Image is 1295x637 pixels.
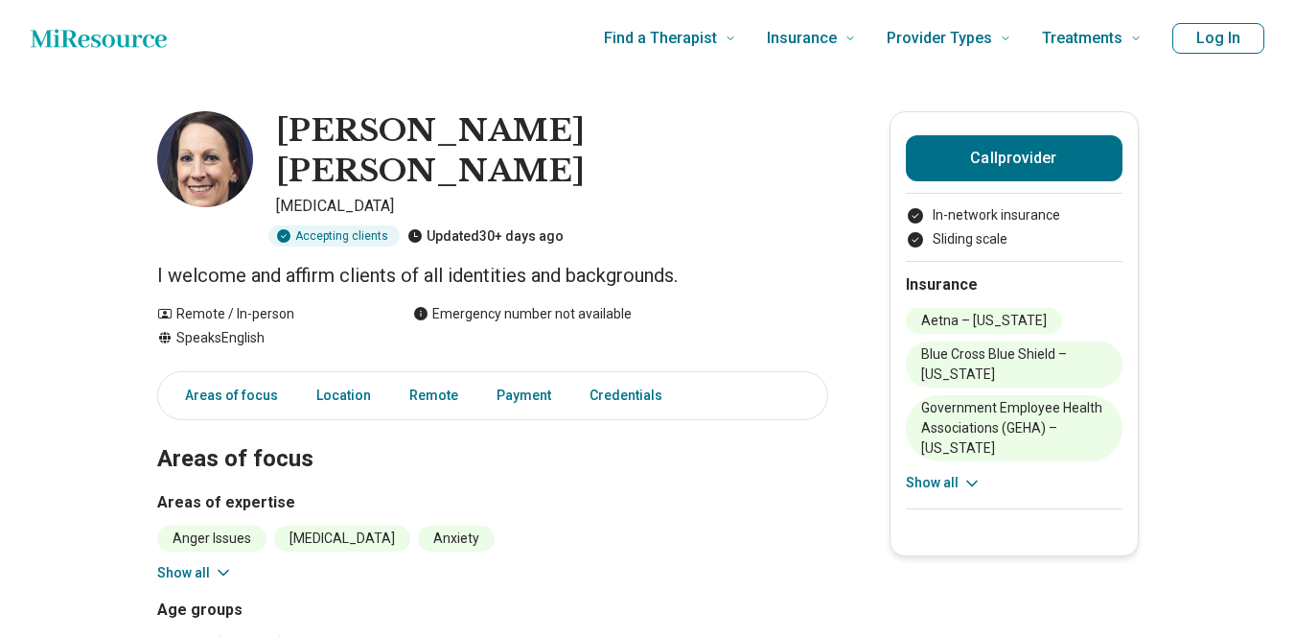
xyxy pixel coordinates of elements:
[906,395,1122,461] li: Government Employee Health Associations (GEHA) – [US_STATE]
[485,376,563,415] a: Payment
[767,25,837,52] span: Insurance
[906,342,1122,388] li: Blue Cross Blue Shield – [US_STATE]
[305,376,382,415] a: Location
[887,25,992,52] span: Provider Types
[906,205,1122,225] li: In-network insurance
[157,491,828,514] h3: Areas of expertise
[162,376,289,415] a: Areas of focus
[268,225,400,247] div: Accepting clients
[578,376,685,415] a: Credentials
[413,304,632,324] div: Emergency number not available
[398,376,470,415] a: Remote
[157,304,375,324] div: Remote / In-person
[276,111,828,191] h1: [PERSON_NAME] [PERSON_NAME]
[906,135,1122,181] button: Callprovider
[274,526,410,552] li: [MEDICAL_DATA]
[157,526,266,552] li: Anger Issues
[157,563,233,583] button: Show all
[418,526,495,552] li: Anxiety
[157,111,253,207] img: Angie Indra, Psychologist
[906,205,1122,249] ul: Payment options
[276,195,828,218] p: [MEDICAL_DATA]
[407,225,564,247] div: Updated 30+ days ago
[1172,23,1264,54] button: Log In
[1042,25,1122,52] span: Treatments
[906,273,1122,296] h2: Insurance
[157,262,828,289] p: I welcome and affirm clients of all identities and backgrounds.
[157,328,375,348] div: Speaks English
[906,229,1122,249] li: Sliding scale
[906,308,1062,334] li: Aetna – [US_STATE]
[906,473,982,493] button: Show all
[604,25,717,52] span: Find a Therapist
[157,397,828,476] h2: Areas of focus
[31,19,167,58] a: Home page
[157,599,485,622] h3: Age groups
